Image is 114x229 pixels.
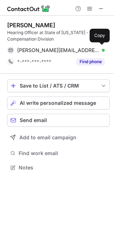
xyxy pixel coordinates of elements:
[19,150,107,156] span: Find work email
[7,79,110,92] button: save-profile-one-click
[7,97,110,109] button: AI write personalized message
[7,131,110,144] button: Add to email campaign
[17,47,99,53] span: [PERSON_NAME][EMAIL_ADDRESS][PERSON_NAME][US_STATE][DOMAIN_NAME]
[76,58,105,65] button: Reveal Button
[20,100,96,106] span: AI write personalized message
[19,135,76,140] span: Add to email campaign
[7,22,55,29] div: [PERSON_NAME]
[19,164,107,171] span: Notes
[7,4,50,13] img: ContactOut v5.3.10
[7,114,110,127] button: Send email
[20,117,47,123] span: Send email
[7,29,110,42] div: Hearing Officer at State of [US_STATE] - Workers' Compensation Division
[7,148,110,158] button: Find work email
[20,83,97,89] div: Save to List / ATS / CRM
[7,163,110,173] button: Notes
